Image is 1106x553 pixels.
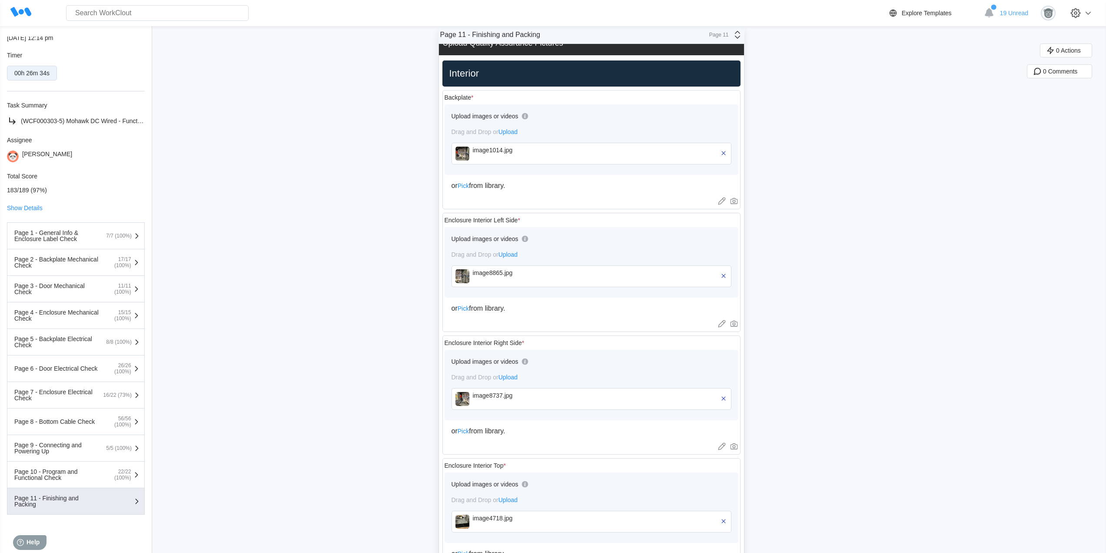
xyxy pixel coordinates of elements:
[101,469,131,481] div: 22/22 (100%)
[7,409,145,435] button: Page 8 - Bottom Cable Check56/56 (100%)
[14,309,101,322] div: Page 4 - Enclosure Mechanical Check
[446,67,737,80] h2: Interior
[7,382,145,409] button: Page 7 - Enclosure Electrical Check16/22 (73%)
[7,151,19,162] img: panda.png
[21,117,275,124] span: (WCF000303-5) Mohawk DC Wired - Functional Test - @ Enter the Serial Number (DC.12345)
[7,302,145,329] button: Page 4 - Enclosure Mechanical Check15/15 (100%)
[66,5,249,21] input: Search WorkClout
[452,251,518,258] span: Drag and Drop or
[458,305,469,312] span: Pick
[101,416,131,428] div: 56/56 (100%)
[452,427,731,435] div: or from library.
[7,52,145,59] div: Timer
[888,8,980,18] a: Explore Templates
[7,488,145,515] button: Page 11 - Finishing and Packing
[7,102,145,109] div: Task Summary
[7,173,145,180] div: Total Score
[14,256,101,268] div: Page 2 - Backplate Mechanical Check
[7,276,145,302] button: Page 3 - Door Mechanical Check11/11 (100%)
[7,355,145,382] button: Page 6 - Door Electrical Check26/26 (100%)
[1027,64,1092,78] button: 0 Comments
[498,496,518,503] span: Upload
[455,147,469,161] img: image1014.jpg
[101,362,131,375] div: 26/26 (100%)
[440,31,540,39] div: Page 11 - Finishing and Packing
[452,496,518,503] span: Drag and Drop or
[7,137,145,144] div: Assignee
[101,256,131,268] div: 17/17 (100%)
[101,445,132,451] div: 5/5 (100%)
[445,94,474,101] div: Backplate
[445,462,506,469] div: Enclosure Interior Top
[101,233,132,239] div: 7/7 (100%)
[7,205,43,211] button: Show Details
[902,10,952,17] div: Explore Templates
[101,392,132,398] div: 16/22 (73%)
[452,481,518,488] div: Upload images or videos
[707,32,729,38] div: Page 11
[445,217,520,224] div: Enclosure Interior Left Side
[14,336,101,348] div: Page 5 - Backplate Electrical Check
[7,249,145,276] button: Page 2 - Backplate Mechanical Check17/17 (100%)
[7,34,145,41] div: [DATE] 12:14 pm
[1043,68,1077,74] span: 0 Comments
[498,374,518,381] span: Upload
[455,269,469,283] img: image8865.jpg
[452,374,518,381] span: Drag and Drop or
[1041,6,1056,20] img: gorilla.png
[452,113,518,120] div: Upload images or videos
[101,283,131,295] div: 11/11 (100%)
[14,495,101,507] div: Page 11 - Finishing and Packing
[1056,47,1081,54] span: 0 Actions
[452,182,731,190] div: or from library.
[14,365,101,372] div: Page 6 - Door Electrical Check
[7,187,145,194] div: 183/189 (97%)
[473,515,573,522] div: image4718.jpg
[7,329,145,355] button: Page 5 - Backplate Electrical Check8/8 (100%)
[455,515,469,529] img: image4718.jpg
[473,269,573,276] div: image8865.jpg
[458,428,469,435] span: Pick
[14,419,101,425] div: Page 8 - Bottom Cable Check
[452,305,731,312] div: or from library.
[452,128,518,135] span: Drag and Drop or
[452,358,518,365] div: Upload images or videos
[1040,44,1092,57] button: 0 Actions
[101,309,131,322] div: 15/15 (100%)
[498,128,518,135] span: Upload
[473,147,573,154] div: image1014.jpg
[7,435,145,462] button: Page 9 - Connecting and Powering Up5/5 (100%)
[498,251,518,258] span: Upload
[452,235,518,242] div: Upload images or videos
[7,116,145,126] a: (WCF000303-5) Mohawk DC Wired - Functional Test - @ Enter the Serial Number (DC.12345)
[14,70,50,77] div: 00h 26m 34s
[14,230,101,242] div: Page 1 - General Info & Enclosure Label Check
[14,283,101,295] div: Page 3 - Door Mechanical Check
[22,151,72,162] div: [PERSON_NAME]
[14,389,101,401] div: Page 7 - Enclosure Electrical Check
[14,469,101,481] div: Page 10 - Program and Functional Check
[458,182,469,189] span: Pick
[7,462,145,488] button: Page 10 - Program and Functional Check22/22 (100%)
[473,392,573,399] div: image8737.jpg
[445,339,525,346] div: Enclosure Interior Right Side
[1000,10,1028,17] span: 19 Unread
[14,442,101,454] div: Page 9 - Connecting and Powering Up
[455,392,469,406] img: image8737.jpg
[7,222,145,249] button: Page 1 - General Info & Enclosure Label Check7/7 (100%)
[101,339,132,345] div: 8/8 (100%)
